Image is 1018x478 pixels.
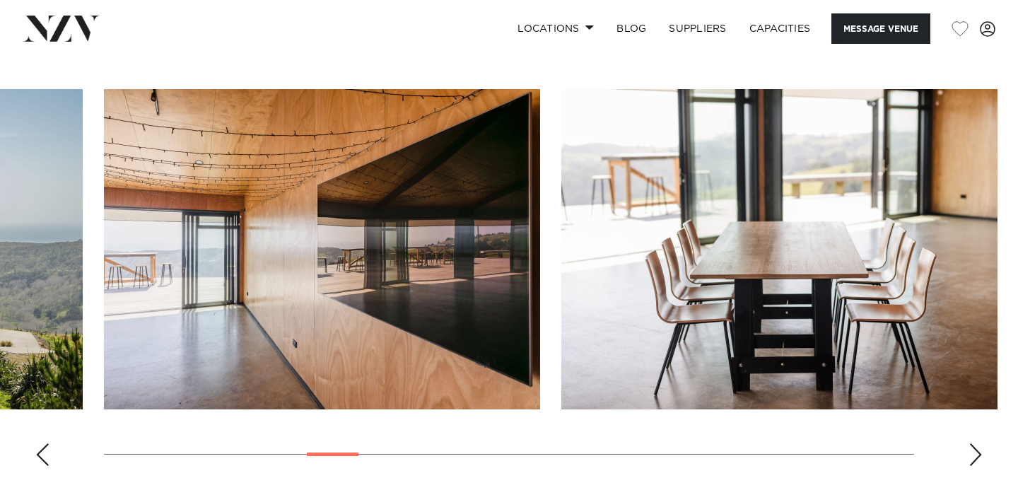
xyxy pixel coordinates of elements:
[506,13,605,44] a: Locations
[561,89,997,409] swiper-slide: 9 / 28
[605,13,657,44] a: BLOG
[23,16,100,41] img: nzv-logo.png
[657,13,737,44] a: SUPPLIERS
[738,13,822,44] a: Capacities
[831,13,930,44] button: Message Venue
[104,89,540,409] swiper-slide: 8 / 28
